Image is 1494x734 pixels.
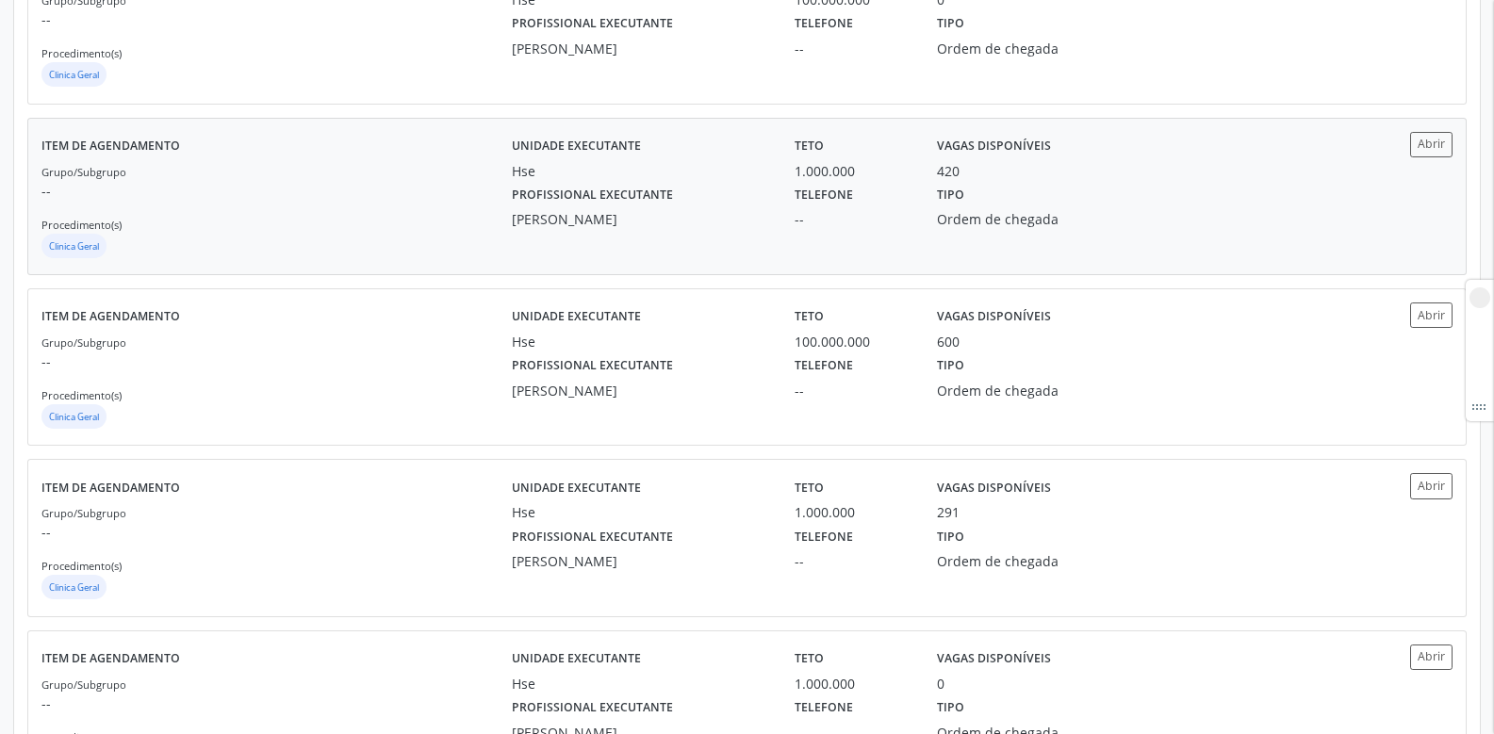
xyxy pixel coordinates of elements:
div: [PERSON_NAME] [512,381,768,400]
div: -- [795,551,910,571]
p: -- [41,693,512,713]
label: Profissional executante [512,693,673,723]
div: 1.000.000 [795,161,910,181]
button: Abrir [1410,473,1453,498]
label: Telefone [795,181,853,210]
div: Hse [512,332,768,351]
label: Tipo [937,351,964,381]
div: Ordem de chegada [937,551,1123,571]
div: Ordem de chegada [937,381,1123,400]
small: Grupo/Subgrupo [41,335,126,350]
div: Ordem de chegada [937,39,1123,58]
label: Vagas disponíveis [937,644,1051,674]
label: Teto [795,302,824,332]
label: Vagas disponíveis [937,132,1051,161]
div: Hse [512,161,768,181]
label: Teto [795,644,824,674]
p: -- [41,9,512,29]
div: Hse [512,502,768,522]
label: Tipo [937,9,964,39]
div: 1.000.000 [795,674,910,693]
button: Abrir [1410,302,1453,328]
label: Item de agendamento [41,473,180,502]
label: Unidade executante [512,302,641,332]
label: Profissional executante [512,9,673,39]
p: -- [41,522,512,542]
small: Clinica Geral [49,240,99,253]
label: Vagas disponíveis [937,473,1051,502]
p: -- [41,181,512,201]
label: Tipo [937,522,964,551]
small: Procedimento(s) [41,559,122,573]
div: [PERSON_NAME] [512,209,768,229]
label: Telefone [795,351,853,381]
label: Item de agendamento [41,132,180,161]
div: Ordem de chegada [937,209,1123,229]
small: Clinica Geral [49,411,99,423]
div: -- [795,39,910,58]
label: Telefone [795,9,853,39]
small: Procedimento(s) [41,46,122,60]
small: Procedimento(s) [41,388,122,402]
div: 0 [937,674,944,693]
label: Unidade executante [512,473,641,502]
small: Clinica Geral [49,69,99,81]
div: -- [795,209,910,229]
label: Item de agendamento [41,644,180,674]
label: Unidade executante [512,644,641,674]
label: Profissional executante [512,522,673,551]
small: Grupo/Subgrupo [41,165,126,179]
label: Tipo [937,181,964,210]
div: -- [795,381,910,400]
small: Clinica Geral [49,581,99,594]
div: Hse [512,674,768,693]
label: Teto [795,473,824,502]
label: Item de agendamento [41,302,180,332]
small: Grupo/Subgrupo [41,506,126,520]
p: -- [41,351,512,371]
label: Telefone [795,693,853,723]
label: Telefone [795,522,853,551]
label: Unidade executante [512,132,641,161]
div: 100.000.000 [795,332,910,351]
div: 291 [937,502,960,522]
div: [PERSON_NAME] [512,551,768,571]
small: Procedimento(s) [41,218,122,232]
div: 600 [937,332,960,351]
small: Grupo/Subgrupo [41,677,126,692]
div: [PERSON_NAME] [512,39,768,58]
div: 420 [937,161,960,181]
button: Abrir [1410,132,1453,157]
label: Profissional executante [512,181,673,210]
button: Abrir [1410,644,1453,670]
label: Profissional executante [512,351,673,381]
div: 1.000.000 [795,502,910,522]
label: Teto [795,132,824,161]
label: Vagas disponíveis [937,302,1051,332]
label: Tipo [937,693,964,723]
